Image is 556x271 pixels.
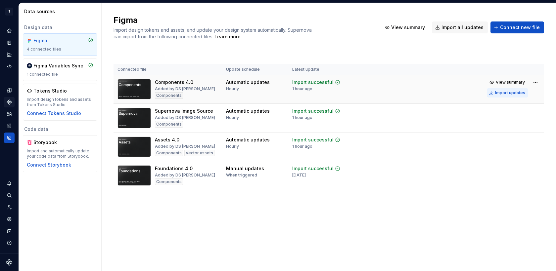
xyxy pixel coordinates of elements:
[495,90,525,96] div: Import updates
[27,162,71,168] button: Connect Storybook
[226,86,239,92] div: Hourly
[114,64,222,75] th: Connected file
[27,148,93,159] div: Import and automatically update your code data from Storybook.
[4,25,15,36] a: Home
[4,133,15,143] a: Data sources
[226,115,239,120] div: Hourly
[155,86,215,92] div: Added by DS [PERSON_NAME]
[155,108,213,114] div: Supernova Image Source
[1,4,17,19] button: T
[23,135,97,172] a: StorybookImport and automatically update your code data from Storybook.Connect Storybook
[4,226,15,236] button: Contact support
[292,165,334,172] div: Import successful
[490,21,544,33] button: Connect new file
[226,144,239,149] div: Hourly
[4,97,15,107] a: Components
[33,139,65,146] div: Storybook
[226,79,270,86] div: Automatic updates
[292,79,334,86] div: Import successful
[184,150,214,156] div: Vector assets
[391,24,425,31] span: View summary
[27,110,81,117] button: Connect Tokens Studio
[155,150,183,156] div: Components
[226,136,270,143] div: Automatic updates
[24,8,99,15] div: Data sources
[226,165,264,172] div: Manual updates
[214,33,241,40] a: Learn more
[441,24,484,31] span: Import all updates
[27,72,93,77] div: 1 connected file
[23,33,97,56] a: Figma4 connected files
[4,109,15,119] a: Assets
[114,15,374,25] h2: Figma
[500,24,540,31] span: Connect new file
[292,115,312,120] div: 1 hour ago
[27,97,93,107] div: Import design tokens and assets from Tokens Studio
[487,88,528,97] button: Import updates
[4,49,15,60] a: Analytics
[5,8,13,16] div: T
[114,27,313,39] span: Import design tokens and assets, and update your design system automatically. Supernova can impor...
[4,61,15,72] a: Code automation
[292,136,334,143] div: Import successful
[155,92,183,99] div: Components
[4,214,15,224] a: Settings
[33,62,83,69] div: Figma Variables Sync
[155,115,215,120] div: Added by DS [PERSON_NAME]
[155,178,183,185] div: Components
[292,108,334,114] div: Import successful
[155,173,215,178] div: Added by DS [PERSON_NAME]
[4,121,15,131] a: Storybook stories
[226,108,270,114] div: Automatic updates
[226,173,257,178] div: When triggered
[155,136,179,143] div: Assets 4.0
[155,121,183,128] div: Components
[4,178,15,189] button: Notifications
[382,21,429,33] button: View summary
[496,80,525,85] span: View summary
[155,144,215,149] div: Added by DS [PERSON_NAME]
[23,126,97,133] div: Code data
[292,173,306,178] div: [DATE]
[6,259,13,266] svg: Supernova Logo
[4,85,15,96] a: Design tokens
[292,144,312,149] div: 1 hour ago
[288,64,357,75] th: Latest update
[4,190,15,201] button: Search ⌘K
[27,47,93,52] div: 4 connected files
[4,37,15,48] a: Documentation
[33,88,67,94] div: Tokens Studio
[23,84,97,121] a: Tokens StudioImport design tokens and assets from Tokens StudioConnect Tokens Studio
[292,86,312,92] div: 1 hour ago
[23,58,97,81] a: Figma Variables Sync1 connected file
[487,78,528,87] button: View summary
[4,202,15,213] a: Invite team
[23,24,97,31] div: Design data
[155,165,193,172] div: Foundations 4.0
[213,34,242,39] span: .
[432,21,488,33] button: Import all updates
[155,79,193,86] div: Components 4.0
[222,64,288,75] th: Update schedule
[33,37,65,44] div: Figma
